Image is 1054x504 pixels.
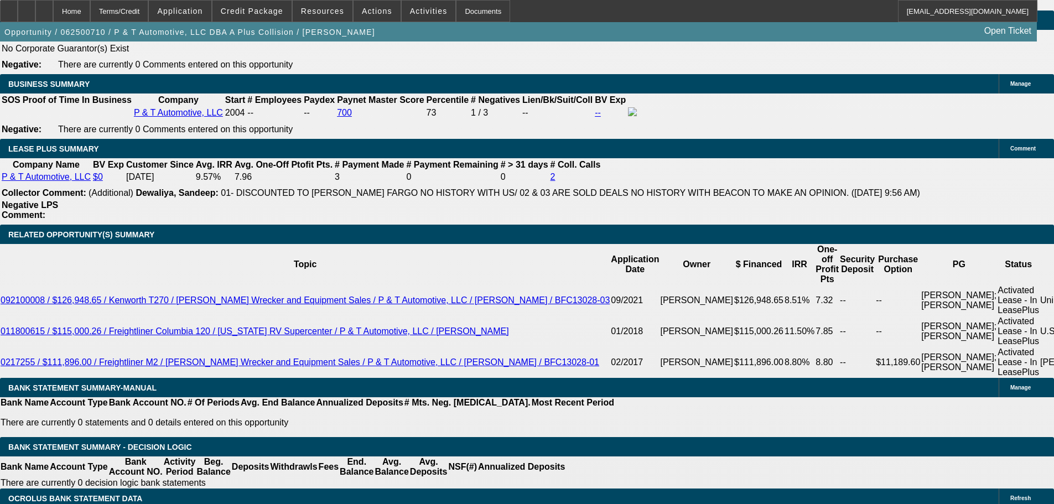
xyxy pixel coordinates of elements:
[784,285,815,316] td: 8.51%
[235,160,333,169] b: Avg. One-Off Ptofit Pts.
[8,230,154,239] span: RELATED OPPORTUNITY(S) SUMMARY
[734,347,784,378] td: $111,896.00
[231,456,270,477] th: Deposits
[610,285,660,316] td: 09/2021
[334,172,404,183] td: 3
[339,456,374,477] th: End. Balance
[58,60,293,69] span: There are currently 0 Comments entered on this opportunity
[1,43,606,54] td: No Corporate Guarantor(s) Exist
[406,160,498,169] b: # Payment Remaining
[1,295,610,305] a: 092100008 / $126,948.65 / Kenworth T270 / [PERSON_NAME] Wrecker and Equipment Sales / P & T Autom...
[551,172,555,181] a: 2
[815,285,839,316] td: 7.32
[8,494,142,503] span: OCROLUS BANK STATEMENT DATA
[195,172,233,183] td: 9.57%
[2,124,41,134] b: Negative:
[225,107,246,119] td: 2004
[660,347,734,378] td: [PERSON_NAME]
[221,7,283,15] span: Credit Package
[997,285,1040,316] td: Activated Lease - In LeasePlus
[406,172,499,183] td: 0
[187,397,240,408] th: # Of Periods
[240,397,316,408] th: Avg. End Balance
[301,7,344,15] span: Resources
[875,285,921,316] td: --
[354,1,401,22] button: Actions
[1,95,21,106] th: SOS
[402,1,456,22] button: Activities
[409,456,448,477] th: Avg. Deposits
[163,456,196,477] th: Activity Period
[221,188,920,198] span: 01- DISCOUNTED TO [PERSON_NAME] FARGO NO HISTORY WITH US/ 02 & 03 ARE SOLD DEALS NO HISTORY WITH ...
[921,347,997,378] td: [PERSON_NAME]; [PERSON_NAME]
[477,456,565,477] th: Annualized Deposits
[293,1,352,22] button: Resources
[734,316,784,347] td: $115,000.26
[610,244,660,285] th: Application Date
[126,172,194,183] td: [DATE]
[997,347,1040,378] td: Activated Lease - In LeasePlus
[501,160,548,169] b: # > 31 days
[427,95,469,105] b: Percentile
[1010,81,1031,87] span: Manage
[500,172,549,183] td: 0
[551,160,601,169] b: # Coll. Calls
[921,244,997,285] th: PG
[93,160,124,169] b: BV Exp
[315,397,403,408] th: Annualized Deposits
[8,80,90,89] span: BUSINESS SUMMARY
[8,443,192,451] span: Bank Statement Summary - Decision Logic
[196,456,231,477] th: Beg. Balance
[108,397,187,408] th: Bank Account NO.
[839,347,875,378] td: --
[839,285,875,316] td: --
[1010,385,1031,391] span: Manage
[839,316,875,347] td: --
[8,144,99,153] span: LEASE PLUS SUMMARY
[815,347,839,378] td: 8.80
[196,160,232,169] b: Avg. IRR
[247,108,253,117] span: --
[427,108,469,118] div: 73
[2,172,91,181] a: P & T Automotive, LLC
[303,107,335,119] td: --
[522,95,593,105] b: Lien/Bk/Suit/Coll
[875,316,921,347] td: --
[157,7,203,15] span: Application
[815,316,839,347] td: 7.85
[225,95,245,105] b: Start
[404,397,531,408] th: # Mts. Neg. [MEDICAL_DATA].
[304,95,335,105] b: Paydex
[595,108,601,117] a: --
[1,418,614,428] p: There are currently 0 statements and 0 details entered on this opportunity
[337,95,424,105] b: Paynet Master Score
[610,316,660,347] td: 01/2018
[471,108,520,118] div: 1 / 3
[471,95,520,105] b: # Negatives
[8,383,157,392] span: BANK STATEMENT SUMMARY-MANUAL
[22,95,132,106] th: Proof of Time In Business
[839,244,875,285] th: Security Deposit
[660,244,734,285] th: Owner
[815,244,839,285] th: One-off Profit Pts
[921,285,997,316] td: [PERSON_NAME]; [PERSON_NAME]
[149,1,211,22] button: Application
[247,95,302,105] b: # Employees
[362,7,392,15] span: Actions
[134,108,223,117] a: P & T Automotive, LLC
[595,95,626,105] b: BV Exp
[734,285,784,316] td: $126,948.65
[136,188,218,198] b: Dewaliya, Sandeep:
[628,107,637,116] img: facebook-icon.png
[158,95,199,105] b: Company
[448,456,477,477] th: NSF(#)
[1010,146,1036,152] span: Comment
[410,7,448,15] span: Activities
[1010,495,1031,501] span: Refresh
[875,347,921,378] td: $11,189.60
[2,200,58,220] b: Negative LPS Comment:
[108,456,163,477] th: Bank Account NO.
[126,160,194,169] b: Customer Since
[1,357,599,367] a: 0217255 / $111,896.00 / Freightliner M2 / [PERSON_NAME] Wrecker and Equipment Sales / P & T Autom...
[784,347,815,378] td: 8.80%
